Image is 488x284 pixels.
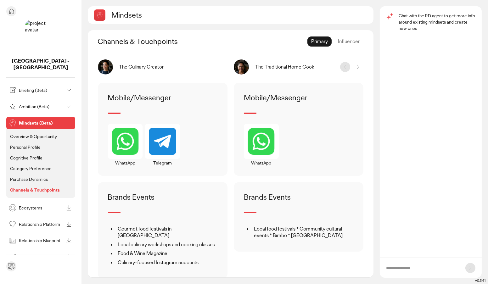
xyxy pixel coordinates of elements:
[19,121,73,125] p: Mindsets (Beta)
[10,187,60,193] p: Channels & Touchpoints
[112,10,142,20] h2: Mindsets
[25,20,56,52] img: project avatar
[98,36,178,46] h2: Channels & Touchpoints
[19,104,64,109] p: Ambition (Beta)
[234,59,249,75] img: image
[108,160,143,166] p: WhatsApp
[19,222,64,226] p: Relationship Platform
[149,128,176,155] img: Telegram
[248,128,275,155] img: WhatsApp
[10,144,41,150] p: Personal Profile
[252,226,353,239] li: Local food festivals * Community cultural events * Bimbo * [GEOGRAPHIC_DATA]
[334,36,363,47] div: Influencer
[19,255,64,259] p: Experience Map
[10,166,52,171] p: Category Preference
[10,155,42,161] p: Cognitive Profile
[19,88,64,92] p: Briefing (Beta)
[244,192,291,202] p: Brands Events
[6,261,16,271] div: Send feedback
[399,13,475,31] p: Chat with the RD agent to get more info around existing mindsets and create new ones
[108,93,171,103] p: Mobile/Messenger
[116,250,217,257] li: Food & Wine Magazine
[116,226,217,239] li: Gourmet food festivals in [GEOGRAPHIC_DATA]
[145,160,180,166] p: Telegram
[244,160,279,166] p: WhatsApp
[116,242,217,248] li: Local culinary workshops and cooking classes
[19,206,64,210] p: Ecosystems
[19,238,64,243] p: Relationship Blueprint
[6,58,75,71] p: Philadelphia - Mexico
[108,192,155,202] p: Brands Events
[307,36,332,47] div: Primary
[10,176,48,182] p: Purchase Dynamics
[98,59,113,75] img: image
[244,93,307,103] p: Mobile/Messenger
[255,64,314,70] div: The Traditional Home Cook
[10,134,57,139] p: Overview & Opportunity
[116,259,217,266] li: Culinary-focused Instagram accounts
[119,64,164,70] div: The Culinary Creator
[112,128,139,155] img: WhatsApp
